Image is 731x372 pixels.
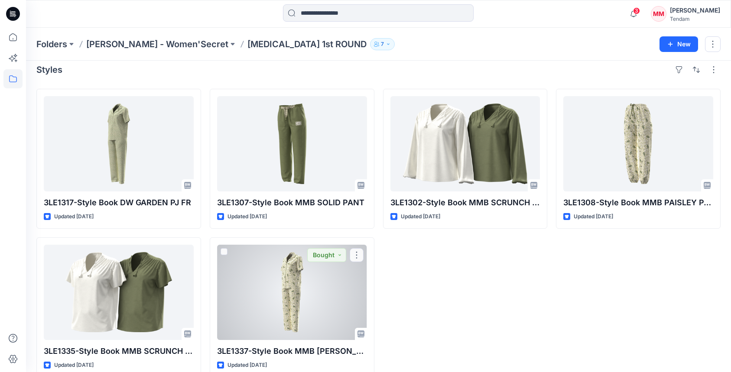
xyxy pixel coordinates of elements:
[36,38,67,50] a: Folders
[381,39,384,49] p: 7
[563,96,713,191] a: 3LE1308-Style Book MMB PAISLEY PANT
[44,245,194,340] a: 3LE1335-Style Book MMB SCRUNCH TEE FR
[390,96,540,191] a: 3LE1302-Style Book MMB SCRUNCH TEE
[217,345,367,357] p: 3LE1337-Style Book MMB [PERSON_NAME] FR
[217,96,367,191] a: 3LE1307-Style Book MMB SOLID PANT
[247,38,367,50] p: [MEDICAL_DATA] 1st ROUND
[660,36,698,52] button: New
[651,6,666,22] div: MM
[227,212,267,221] p: Updated [DATE]
[36,65,62,75] h4: Styles
[217,197,367,209] p: 3LE1307-Style Book MMB SOLID PANT
[44,197,194,209] p: 3LE1317-Style Book DW GARDEN PJ FR
[563,197,713,209] p: 3LE1308-Style Book MMB PAISLEY PANT
[86,38,228,50] a: [PERSON_NAME] - Women'Secret
[54,361,94,370] p: Updated [DATE]
[670,16,720,22] div: Tendam
[670,5,720,16] div: [PERSON_NAME]
[574,212,613,221] p: Updated [DATE]
[390,197,540,209] p: 3LE1302-Style Book MMB SCRUNCH TEE
[44,96,194,191] a: 3LE1317-Style Book DW GARDEN PJ FR
[370,38,395,50] button: 7
[633,7,640,14] span: 3
[227,361,267,370] p: Updated [DATE]
[54,212,94,221] p: Updated [DATE]
[217,245,367,340] a: 3LE1337-Style Book MMB PAISLEY PJ FR
[44,345,194,357] p: 3LE1335-Style Book MMB SCRUNCH TEE FR
[401,212,440,221] p: Updated [DATE]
